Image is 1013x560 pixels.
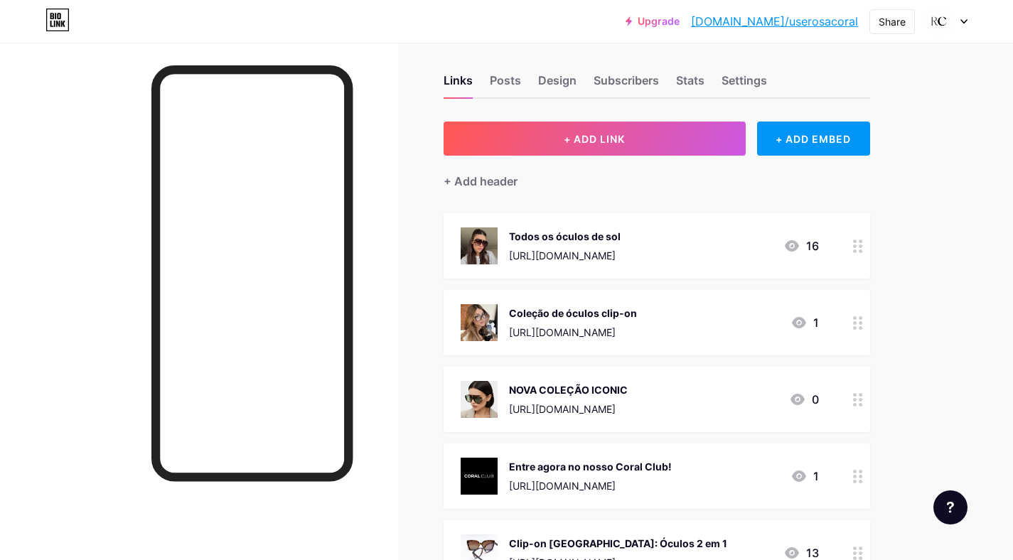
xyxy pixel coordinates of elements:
a: [DOMAIN_NAME]/userosacoral [691,13,858,30]
div: [URL][DOMAIN_NAME] [509,248,621,263]
div: Share [879,14,906,29]
div: Coleção de óculos clip-on [509,306,637,321]
div: + ADD EMBED [757,122,870,156]
div: 1 [790,468,819,485]
div: Links [444,72,473,97]
a: Upgrade [626,16,680,27]
span: + ADD LINK [564,133,625,145]
div: 16 [783,237,819,254]
div: [URL][DOMAIN_NAME] [509,325,637,340]
div: [URL][DOMAIN_NAME] [509,402,628,416]
button: + ADD LINK [444,122,746,156]
div: + Add header [444,173,518,190]
img: Entre agora no nosso Coral Club! [461,458,498,495]
div: NOVA COLEÇÃO ICONIC [509,382,628,397]
div: Clip-on [GEOGRAPHIC_DATA]: Óculos 2 em 1 [509,536,727,551]
div: 0 [789,391,819,408]
div: Design [538,72,577,97]
img: Coleção de óculos clip-on [461,304,498,341]
img: NOVA COLEÇÃO ICONIC [461,381,498,418]
img: Todos os óculos de sol [461,227,498,264]
div: [URL][DOMAIN_NAME] [509,478,672,493]
div: Posts [490,72,521,97]
div: Settings [722,72,767,97]
div: Subscribers [594,72,659,97]
div: Entre agora no nosso Coral Club! [509,459,672,474]
div: 1 [790,314,819,331]
img: userosacoral [926,8,953,35]
div: Stats [676,72,704,97]
div: Todos os óculos de sol [509,229,621,244]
